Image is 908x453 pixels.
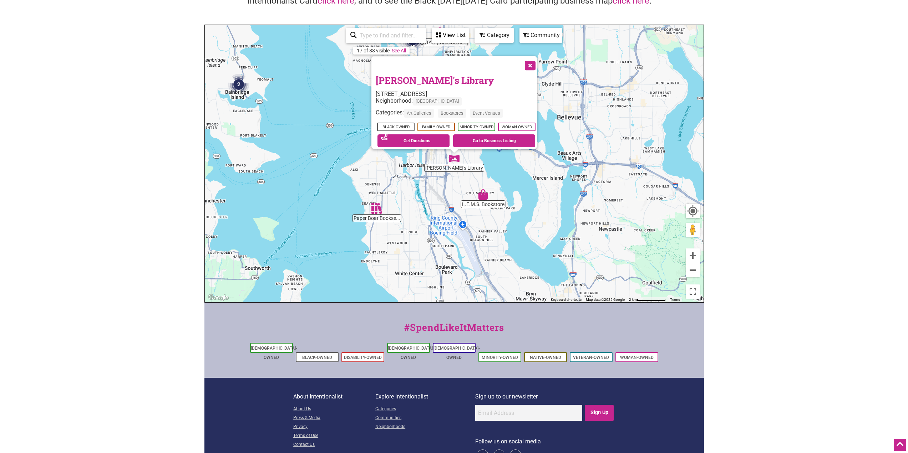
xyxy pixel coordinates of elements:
p: Explore Intentionalist [375,392,475,401]
span: Family-Owned [417,123,455,131]
p: Sign up to our newsletter [475,392,615,401]
span: Black-Owned [377,123,415,131]
div: Categories: [376,109,537,121]
div: L.E.M.S. Bookstore [475,186,491,203]
button: Close [521,56,538,74]
input: Sign Up [585,405,614,421]
a: Open this area in Google Maps (opens a new window) [207,293,230,302]
div: Category [475,29,513,42]
button: Zoom out [686,263,700,277]
a: Terms of Use [293,432,375,441]
button: Map Scale: 2 km per 77 pixels [627,297,668,302]
div: 2 [225,71,252,98]
div: See a list of the visible businesses [432,28,469,43]
a: [DEMOGRAPHIC_DATA]-Owned [388,346,434,360]
a: Terms [670,298,680,302]
div: Scroll Back to Top [894,439,906,451]
button: Drag Pegman onto the map to open Street View [686,223,700,237]
button: Toggle fullscreen view [685,284,700,299]
p: About Intentionalist [293,392,375,401]
span: Event Venues [470,109,503,118]
a: [DEMOGRAPHIC_DATA]-Owned [433,346,480,360]
a: Press & Media [293,414,375,423]
span: Art Galleries [404,109,434,118]
a: Communities [375,414,475,423]
span: Minority-Owned [458,123,495,131]
a: Veteran-Owned [573,355,609,360]
a: Contact Us [293,441,375,449]
div: 17 of 88 visible [357,48,390,53]
a: Go to Business Listing [453,134,535,147]
div: View List [432,29,468,42]
div: [STREET_ADDRESS] [376,91,537,97]
span: 2 km [629,298,637,302]
a: About Us [293,405,375,414]
div: Neighborhood: [376,97,537,109]
input: Type to find and filter... [357,29,422,42]
a: Categories [375,405,475,414]
a: Privacy [293,423,375,432]
button: Keyboard shortcuts [551,297,582,302]
a: Disability-Owned [344,355,382,360]
a: [DEMOGRAPHIC_DATA]-Owned [251,346,297,360]
span: Woman-Owned [498,123,536,131]
p: Follow us on social media [475,437,615,446]
button: Your Location [686,204,700,218]
input: Email Address [475,405,582,421]
span: Bookstores [438,109,466,118]
div: Community [520,29,562,42]
div: Filter by Community [519,28,562,43]
a: Woman-Owned [620,355,654,360]
a: [PERSON_NAME]'s Library [376,74,494,86]
span: Map data ©2025 Google [586,298,625,302]
div: Paper Boat Booksellers [369,200,385,217]
a: Native-Owned [530,355,561,360]
img: Google [207,293,230,302]
div: Filter by category [475,28,514,43]
a: See All [392,48,406,53]
div: #SpendLikeItMatters [204,320,704,341]
a: Black-Owned [302,355,332,360]
a: Neighborhoods [375,423,475,432]
a: Get Directions [377,134,450,147]
span: [GEOGRAPHIC_DATA] [413,97,462,105]
div: Estelita's Library [446,150,462,166]
button: Zoom in [686,248,700,263]
div: Type to search and filter [346,28,426,43]
a: Minority-Owned [482,355,518,360]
